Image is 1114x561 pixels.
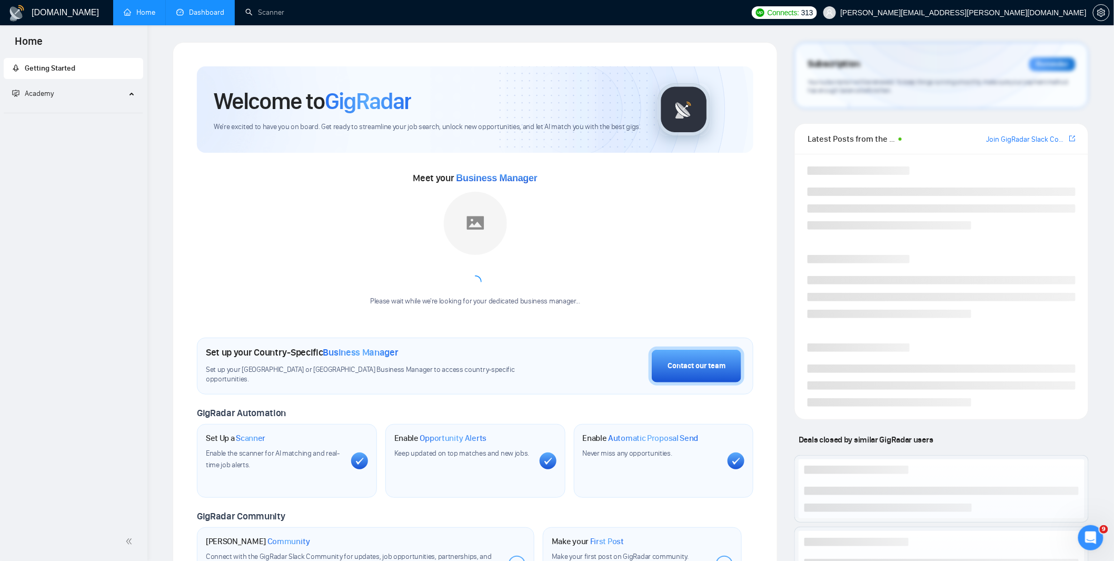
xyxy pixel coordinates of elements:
li: Getting Started [4,58,143,79]
span: setting [1093,8,1109,17]
span: fund-projection-screen [12,90,19,97]
iframe: Intercom live chat [1078,525,1103,550]
a: setting [1093,8,1110,17]
h1: Enable [583,433,699,444]
li: Academy Homepage [4,109,143,115]
span: Set up your [GEOGRAPHIC_DATA] or [GEOGRAPHIC_DATA] Business Manager to access country-specific op... [206,365,529,385]
span: GigRadar Community [197,510,285,522]
span: Home [6,34,51,56]
span: user [826,9,833,16]
span: Subscription [808,55,860,73]
span: Business Manager [456,173,538,183]
h1: Enable [394,433,487,444]
h1: Welcome to [214,87,411,115]
span: 313 [801,7,813,18]
h1: Set up your Country-Specific [206,347,399,358]
img: upwork-logo.png [756,8,764,17]
span: export [1069,134,1076,143]
h1: Make your [552,536,624,547]
a: searchScanner [245,8,284,17]
span: First Post [590,536,624,547]
a: Join GigRadar Slack Community [986,134,1067,145]
span: Deals closed by similar GigRadar users [794,430,937,449]
span: Academy [25,89,54,98]
span: Your subscription will be renewed. To keep things running smoothly, make sure your payment method... [808,78,1068,95]
span: Never miss any opportunities. [583,449,672,458]
img: gigradar-logo.png [658,83,710,136]
span: Meet your [413,172,538,184]
button: Contact our team [649,347,744,386]
span: GigRadar Automation [197,407,286,419]
span: Community [267,536,310,547]
span: Automatic Proposal Send [608,433,698,444]
span: 9 [1100,525,1108,534]
span: Scanner [236,433,265,444]
span: Connects: [768,7,799,18]
h1: Set Up a [206,433,265,444]
h1: [PERSON_NAME] [206,536,310,547]
span: Make your first post on GigRadar community. [552,552,689,561]
img: placeholder.png [444,192,507,255]
span: Academy [12,89,54,98]
span: GigRadar [325,87,411,115]
span: Opportunity Alerts [420,433,487,444]
span: loading [469,275,482,288]
span: Keep updated on top matches and new jobs. [394,449,530,458]
span: Enable the scanner for AI matching and real-time job alerts. [206,449,340,469]
span: Getting Started [25,64,75,73]
span: rocket [12,64,19,72]
a: dashboardDashboard [176,8,224,17]
button: setting [1093,4,1110,21]
span: Business Manager [323,347,399,358]
span: Latest Posts from the GigRadar Community [808,132,896,145]
div: Please wait while we're looking for your dedicated business manager... [364,297,586,307]
span: double-left [125,536,136,547]
img: logo [8,5,25,22]
div: Reminder [1029,57,1076,71]
a: homeHome [124,8,155,17]
span: We're excited to have you on board. Get ready to streamline your job search, unlock new opportuni... [214,122,641,132]
div: Contact our team [668,360,725,372]
a: export [1069,134,1076,144]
